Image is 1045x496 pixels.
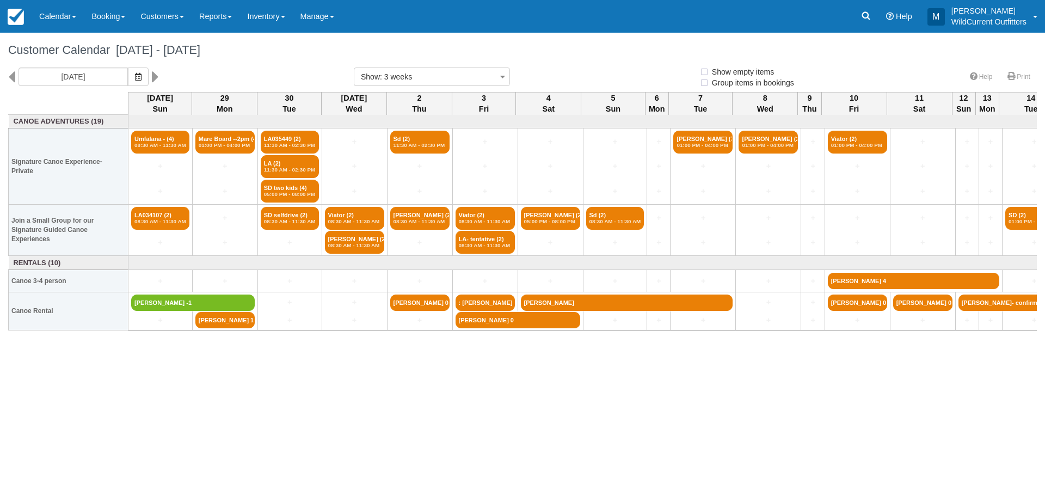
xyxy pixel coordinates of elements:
[893,186,952,197] a: +
[650,237,667,248] a: +
[264,191,316,198] em: 05:00 PM - 08:00 PM
[893,161,952,172] a: +
[739,315,798,326] a: +
[354,68,510,86] button: Show: 3 weeks
[195,237,255,248] a: +
[828,161,887,172] a: +
[261,180,319,203] a: SD two kids (4)05:00 PM - 08:00 PM
[742,142,795,149] em: 01:00 PM - 04:00 PM
[390,131,450,154] a: Sd (2)11:30 AM - 02:30 PM
[521,237,580,248] a: +
[325,161,384,172] a: +
[893,295,952,311] a: [PERSON_NAME] 0
[328,218,381,225] em: 08:30 AM - 11:30 AM
[9,128,128,205] th: Signature Canoe Experience- Private
[586,207,644,230] a: Sd (2)08:30 AM - 11:30 AM
[673,237,733,248] a: +
[958,237,976,248] a: +
[459,218,512,225] em: 08:30 AM - 11:30 AM
[521,136,580,148] a: +
[896,12,912,21] span: Help
[804,315,821,326] a: +
[893,237,952,248] a: +
[586,275,644,287] a: +
[733,92,798,115] th: 8 Wed
[128,92,192,115] th: [DATE] Sun
[673,212,733,224] a: +
[673,161,733,172] a: +
[380,72,412,81] span: : 3 weeks
[195,186,255,197] a: +
[195,312,255,328] a: [PERSON_NAME] 1
[264,142,316,149] em: 11:30 AM - 02:30 PM
[982,161,999,172] a: +
[586,161,644,172] a: +
[831,142,884,149] em: 01:00 PM - 04:00 PM
[951,5,1026,16] p: [PERSON_NAME]
[131,295,255,311] a: [PERSON_NAME] -1
[195,212,255,224] a: +
[982,186,999,197] a: +
[361,72,380,81] span: Show
[321,92,386,115] th: [DATE] Wed
[261,297,319,308] a: +
[1001,69,1037,85] a: Print
[650,186,667,197] a: +
[828,315,887,326] a: +
[9,205,128,256] th: Join a Small Group for our Signature Guided Canoe Experiences
[828,273,999,289] a: [PERSON_NAME] 4
[650,212,667,224] a: +
[673,275,733,287] a: +
[134,142,186,149] em: 08:30 AM - 11:30 AM
[645,92,668,115] th: 6 Mon
[9,292,128,330] th: Canoe Rental
[650,136,667,148] a: +
[804,237,821,248] a: +
[390,186,450,197] a: +
[261,155,319,178] a: LA (2)11:30 AM - 02:30 PM
[325,231,384,254] a: [PERSON_NAME] (2)08:30 AM - 11:30 AM
[459,242,512,249] em: 08:30 AM - 11:30 AM
[975,92,999,115] th: 13 Mon
[11,258,126,268] a: Rentals (10)
[131,275,189,287] a: +
[739,161,798,172] a: +
[394,218,446,225] em: 08:30 AM - 11:30 AM
[739,297,798,308] a: +
[586,315,644,326] a: +
[982,315,999,326] a: +
[958,186,976,197] a: +
[887,92,952,115] th: 11 Sat
[739,186,798,197] a: +
[390,207,450,230] a: [PERSON_NAME] (2)08:30 AM - 11:30 AM
[131,315,189,326] a: +
[199,142,251,149] em: 01:00 PM - 04:00 PM
[516,92,581,115] th: 4 Sat
[390,161,450,172] a: +
[452,92,515,115] th: 3 Fri
[739,237,798,248] a: +
[257,92,322,115] th: 30 Tue
[325,136,384,148] a: +
[456,136,515,148] a: +
[581,92,645,115] th: 5 Sun
[521,207,580,230] a: [PERSON_NAME] (2)05:00 PM - 08:00 PM
[9,270,128,292] th: Canoe 3-4 person
[673,186,733,197] a: +
[456,231,515,254] a: LA- tentative (2)08:30 AM - 11:30 AM
[798,92,821,115] th: 9 Thu
[828,131,887,154] a: Viator (2)01:00 PM - 04:00 PM
[958,315,976,326] a: +
[886,13,894,20] i: Help
[195,131,255,154] a: Mare Board --2pm (4)01:00 PM - 04:00 PM
[261,315,319,326] a: +
[390,295,450,311] a: [PERSON_NAME] 0
[8,44,1037,57] h1: Customer Calendar
[325,207,384,230] a: Viator (2)08:30 AM - 11:30 AM
[261,237,319,248] a: +
[521,186,580,197] a: +
[927,8,945,26] div: M
[325,275,384,287] a: +
[261,275,319,287] a: +
[699,78,803,86] span: Group items in bookings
